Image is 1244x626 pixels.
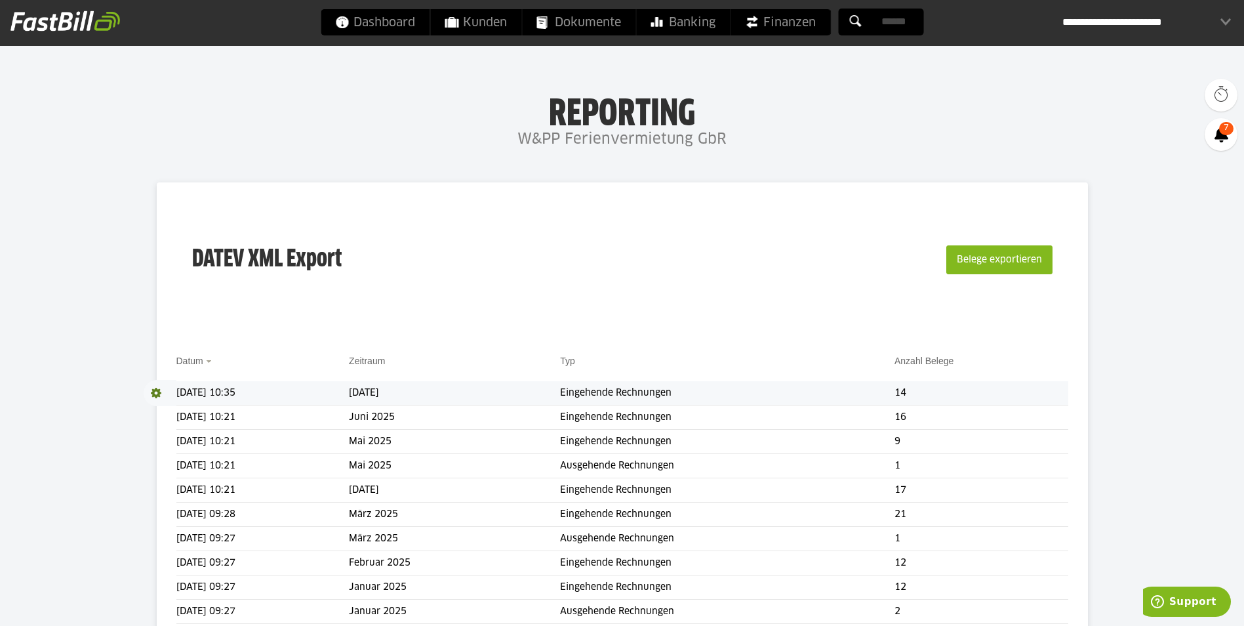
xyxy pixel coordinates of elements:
td: 12 [894,551,1068,575]
td: Eingehende Rechnungen [560,503,894,527]
h1: Reporting [131,93,1113,127]
td: 1 [894,527,1068,551]
span: Kunden [445,9,507,35]
td: Ausgehende Rechnungen [560,600,894,624]
a: Zeitraum [349,356,385,366]
td: Mai 2025 [349,454,560,478]
span: Finanzen [745,9,816,35]
td: [DATE] 10:21 [176,478,350,503]
a: Datum [176,356,203,366]
a: Typ [560,356,575,366]
h3: DATEV XML Export [192,218,342,302]
a: Kunden [430,9,521,35]
span: Dokumente [536,9,621,35]
td: März 2025 [349,527,560,551]
td: [DATE] 10:21 [176,454,350,478]
td: Januar 2025 [349,575,560,600]
img: sort_desc.gif [206,360,214,363]
button: Belege exportieren [946,245,1053,274]
a: Dashboard [321,9,430,35]
td: Eingehende Rechnungen [560,406,894,430]
td: März 2025 [349,503,560,527]
td: Eingehende Rechnungen [560,575,894,600]
a: Finanzen [731,9,830,35]
td: [DATE] [349,381,560,406]
td: Mai 2025 [349,430,560,454]
td: [DATE] 10:21 [176,406,350,430]
td: Eingehende Rechnungen [560,551,894,575]
td: 21 [894,503,1068,527]
span: Banking [651,9,715,35]
td: Ausgehende Rechnungen [560,454,894,478]
iframe: Öffnet ein Widget, in dem Sie weitere Informationen finden [1143,587,1231,619]
td: Juni 2025 [349,406,560,430]
td: [DATE] 09:27 [176,600,350,624]
a: 7 [1205,118,1237,151]
td: 12 [894,575,1068,600]
span: 7 [1219,122,1234,135]
td: 2 [894,600,1068,624]
a: Banking [636,9,730,35]
a: Anzahl Belege [894,356,953,366]
td: 16 [894,406,1068,430]
td: 14 [894,381,1068,406]
a: Dokumente [522,9,635,35]
td: [DATE] 09:28 [176,503,350,527]
td: Eingehende Rechnungen [560,478,894,503]
td: [DATE] 10:35 [176,381,350,406]
td: [DATE] [349,478,560,503]
td: 1 [894,454,1068,478]
td: 17 [894,478,1068,503]
img: fastbill_logo_white.png [10,10,120,31]
td: 9 [894,430,1068,454]
td: Eingehende Rechnungen [560,381,894,406]
td: [DATE] 09:27 [176,527,350,551]
td: [DATE] 09:27 [176,551,350,575]
td: Februar 2025 [349,551,560,575]
td: Januar 2025 [349,600,560,624]
td: [DATE] 10:21 [176,430,350,454]
td: Ausgehende Rechnungen [560,527,894,551]
span: Dashboard [335,9,415,35]
td: Eingehende Rechnungen [560,430,894,454]
td: [DATE] 09:27 [176,575,350,600]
